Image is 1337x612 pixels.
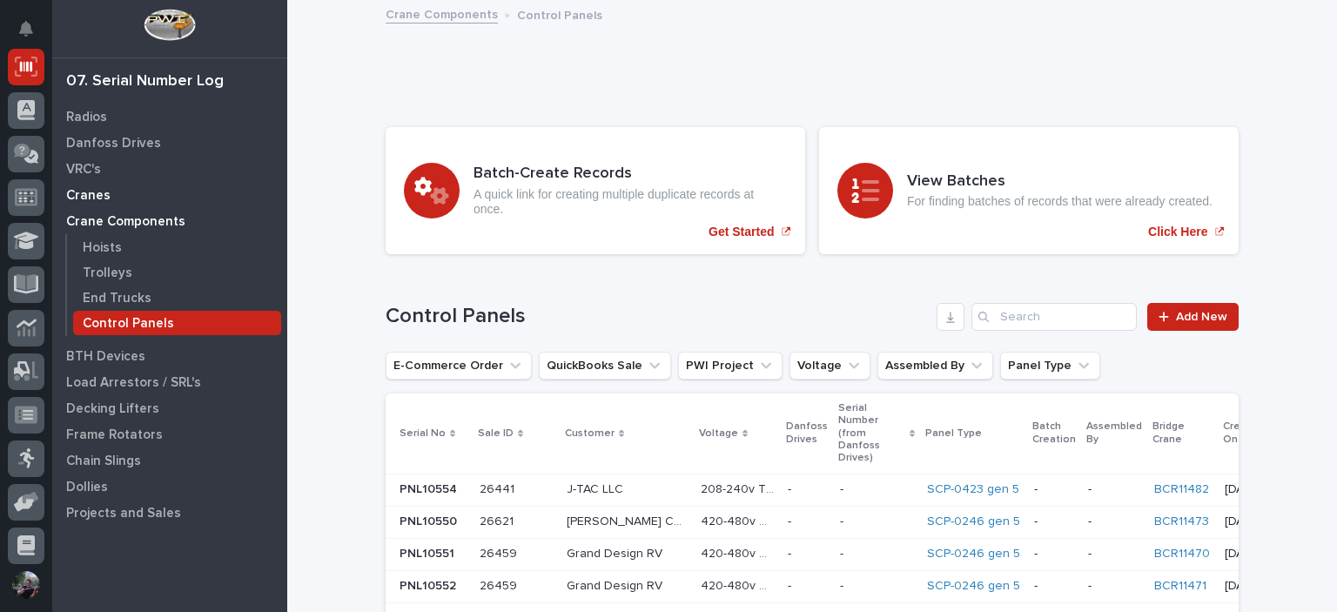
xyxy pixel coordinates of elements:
p: PNL10552 [400,575,460,594]
p: Click Here [1148,225,1207,239]
h3: View Batches [907,172,1213,192]
button: PWI Project [678,352,783,380]
p: 26459 [480,543,521,562]
p: [DATE] [1225,514,1273,529]
p: - [788,579,826,594]
a: SCP-0423 gen 5 [927,482,1019,497]
a: Chain Slings [52,447,287,474]
p: Created On [1223,417,1264,449]
p: Serial Number (from Danfoss Drives) [838,399,905,468]
span: Add New [1176,311,1227,323]
p: 26441 [480,479,518,497]
tr: PNL10551PNL10551 2645926459 Grand Design RVGrand Design RV 420-480v Three Phase420-480v Three Pha... [386,538,1301,570]
h3: Batch-Create Records [474,165,787,184]
p: PNL10550 [400,511,460,529]
a: BCR11470 [1154,547,1210,562]
p: PNL10554 [400,479,460,497]
p: Sale ID [478,424,514,443]
p: J-TAC LLC [567,479,627,497]
p: Control Panels [517,4,602,24]
p: Danfoss Drives [66,136,161,151]
p: Radios [66,110,107,125]
p: A quick link for creating multiple duplicate records at once. [474,187,787,217]
p: 420-480v Three Phase [701,511,777,529]
a: Hoists [67,235,287,259]
a: Dollies [52,474,287,500]
a: Control Panels [67,311,287,335]
a: Decking Lifters [52,395,287,421]
div: 07. Serial Number Log [66,72,224,91]
p: - [840,543,847,562]
a: End Trucks [67,286,287,310]
p: - [788,514,826,529]
p: 26459 [480,575,521,594]
p: Frame Rotators [66,427,163,443]
p: Danfoss Drives [786,417,828,449]
img: Workspace Logo [144,9,195,41]
a: Get Started [386,127,805,254]
p: Chain Slings [66,454,141,469]
p: Voltage [699,424,738,443]
p: Grand Design RV [567,543,666,562]
p: - [1034,547,1074,562]
p: Panel Type [925,424,982,443]
p: - [1034,514,1074,529]
p: Grand Design RV [567,575,666,594]
p: Serial No [400,424,446,443]
p: - [788,547,826,562]
tr: PNL10552PNL10552 2645926459 Grand Design RVGrand Design RV 420-480v Three Phase420-480v Three Pha... [386,570,1301,602]
a: Add New [1147,303,1239,331]
a: Cranes [52,182,287,208]
p: - [840,479,847,497]
button: users-avatar [8,567,44,603]
a: Danfoss Drives [52,130,287,156]
button: E-Commerce Order [386,352,532,380]
p: Projects and Sales [66,506,181,521]
p: Trolleys [83,266,132,281]
p: Carpenter Contractors of America [567,511,690,529]
button: Assembled By [877,352,993,380]
p: Bridge Crane [1152,417,1213,449]
p: 420-480v Three Phase [701,575,777,594]
p: Control Panels [83,316,174,332]
a: SCP-0246 gen 5 [927,547,1020,562]
p: Load Arrestors / SRL's [66,375,201,391]
p: - [1088,547,1140,562]
p: - [840,575,847,594]
p: - [1034,482,1074,497]
p: - [788,482,826,497]
p: Dollies [66,480,108,495]
button: Panel Type [1000,352,1100,380]
a: Projects and Sales [52,500,287,526]
p: 208-240v Three Phase [701,479,777,497]
p: For finding batches of records that were already created. [907,194,1213,209]
p: Customer [565,424,615,443]
tr: PNL10550PNL10550 2662126621 [PERSON_NAME] Contractors of [GEOGRAPHIC_DATA][PERSON_NAME] Contracto... [386,506,1301,538]
p: 26621 [480,511,517,529]
a: Load Arrestors / SRL's [52,369,287,395]
p: Hoists [83,240,122,256]
a: BCR11482 [1154,482,1209,497]
p: [DATE] [1225,482,1273,497]
p: - [1088,579,1140,594]
a: BTH Devices [52,343,287,369]
button: Voltage [789,352,870,380]
input: Search [971,303,1137,331]
p: - [1088,482,1140,497]
a: VRC's [52,156,287,182]
div: Notifications [22,21,44,49]
p: [DATE] [1225,579,1273,594]
p: PNL10551 [400,543,458,562]
p: Decking Lifters [66,401,159,417]
a: SCP-0246 gen 5 [927,579,1020,594]
a: Frame Rotators [52,421,287,447]
a: BCR11471 [1154,579,1206,594]
a: SCP-0246 gen 5 [927,514,1020,529]
p: Assembled By [1086,417,1142,449]
p: 420-480v Three Phase [701,543,777,562]
p: BTH Devices [66,349,145,365]
a: BCR11473 [1154,514,1209,529]
p: End Trucks [83,291,151,306]
p: Crane Components [66,214,185,230]
a: Crane Components [386,3,498,24]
